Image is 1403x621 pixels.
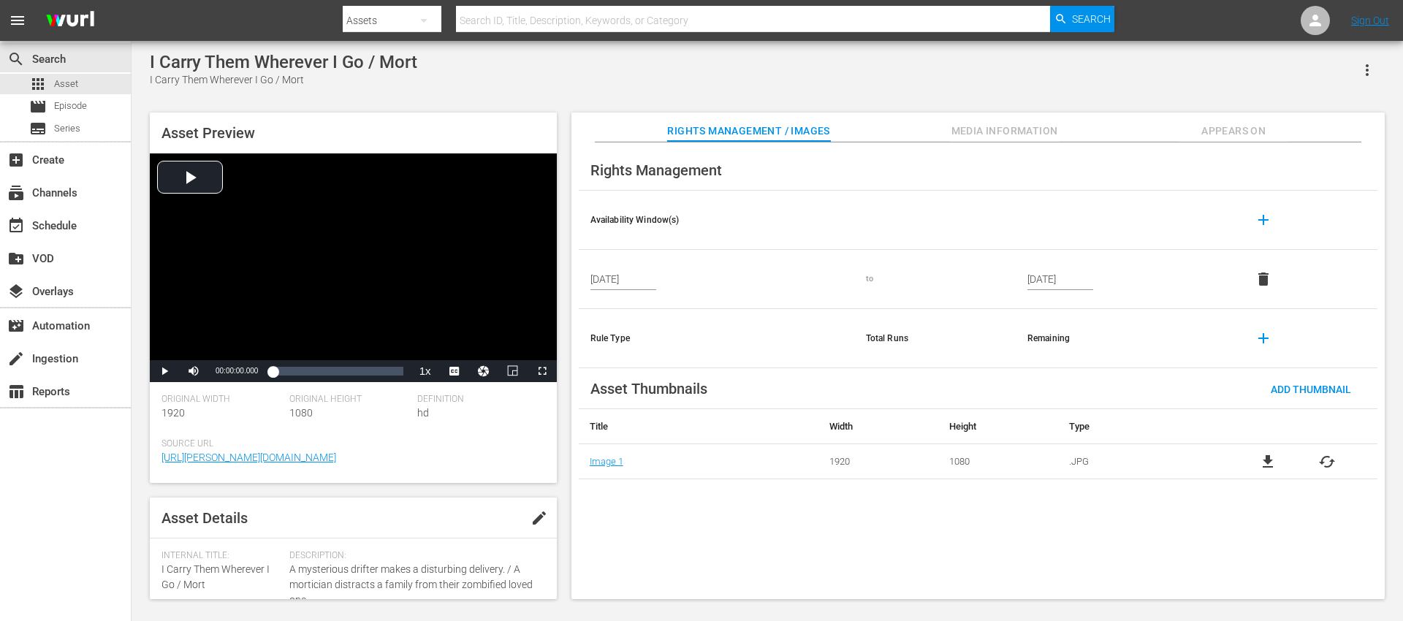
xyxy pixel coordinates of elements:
a: [URL][PERSON_NAME][DOMAIN_NAME] [161,452,336,463]
span: Add Thumbnail [1259,384,1363,395]
span: Episode [54,99,87,113]
span: Overlays [7,283,25,300]
span: Original Width [161,394,282,405]
span: Definition [417,394,538,405]
div: I Carry Them Wherever I Go / Mort [150,72,417,88]
span: Description: [289,550,538,562]
button: Jump To Time [469,360,498,382]
span: Episode [29,98,47,115]
div: Video Player [150,153,557,382]
td: 1920 [818,444,938,479]
span: add [1255,211,1272,229]
div: Progress Bar [273,367,403,376]
span: 1080 [289,407,313,419]
span: I Carry Them Wherever I Go / Mort [161,563,270,590]
a: Image 1 [590,456,623,467]
span: delete [1255,270,1272,288]
span: 00:00:00.000 [216,367,258,375]
div: I Carry Them Wherever I Go / Mort [150,52,417,72]
span: Search [7,50,25,68]
button: delete [1246,262,1281,297]
a: Sign Out [1351,15,1389,26]
button: Search [1050,6,1114,32]
span: 1920 [161,407,185,419]
span: Media Information [950,122,1060,140]
button: Add Thumbnail [1259,376,1363,402]
span: Series [29,120,47,137]
span: Channels [7,184,25,202]
button: Picture-in-Picture [498,360,528,382]
th: Title [579,409,818,444]
span: Ingestion [7,350,25,367]
th: Type [1058,409,1218,444]
span: Internal Title: [161,550,282,562]
span: Series [54,121,80,136]
a: file_download [1259,453,1277,470]
span: menu [9,12,26,29]
button: edit [522,500,557,536]
span: Asset [54,77,78,91]
button: add [1246,321,1281,356]
button: Fullscreen [528,360,557,382]
span: Schedule [7,217,25,235]
span: Search [1072,6,1111,32]
button: Captions [440,360,469,382]
span: Asset Preview [161,124,255,142]
span: Create [7,151,25,169]
button: add [1246,202,1281,237]
div: to [866,273,1004,285]
span: Source Url [161,438,538,450]
th: Height [938,409,1058,444]
button: Play [150,360,179,382]
span: Automation [7,317,25,335]
span: add [1255,329,1272,347]
span: hd [417,407,429,419]
span: Reports [7,383,25,400]
th: Rule Type [579,309,854,368]
td: 1080 [938,444,1058,479]
span: Rights Management / Images [667,122,829,140]
img: ans4CAIJ8jUAAAAAAAAAAAAAAAAAAAAAAAAgQb4GAAAAAAAAAAAAAAAAAAAAAAAAJMjXAAAAAAAAAAAAAAAAAAAAAAAAgAT5G... [35,4,105,38]
button: Mute [179,360,208,382]
span: Asset Details [161,509,248,527]
span: Asset [29,75,47,93]
span: VOD [7,250,25,267]
button: Playback Rate [411,360,440,382]
th: Availability Window(s) [579,191,854,250]
span: A mysterious drifter makes a disturbing delivery. / A mortician distracts a family from their zom... [289,562,538,608]
th: Width [818,409,938,444]
th: Total Runs [854,309,1016,368]
span: edit [531,509,548,527]
td: .JPG [1058,444,1218,479]
span: Asset Thumbnails [590,380,707,397]
th: Remaining [1016,309,1234,368]
button: cached [1318,453,1336,470]
span: Rights Management [590,161,722,179]
span: Appears On [1179,122,1288,140]
span: Original Height [289,394,410,405]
